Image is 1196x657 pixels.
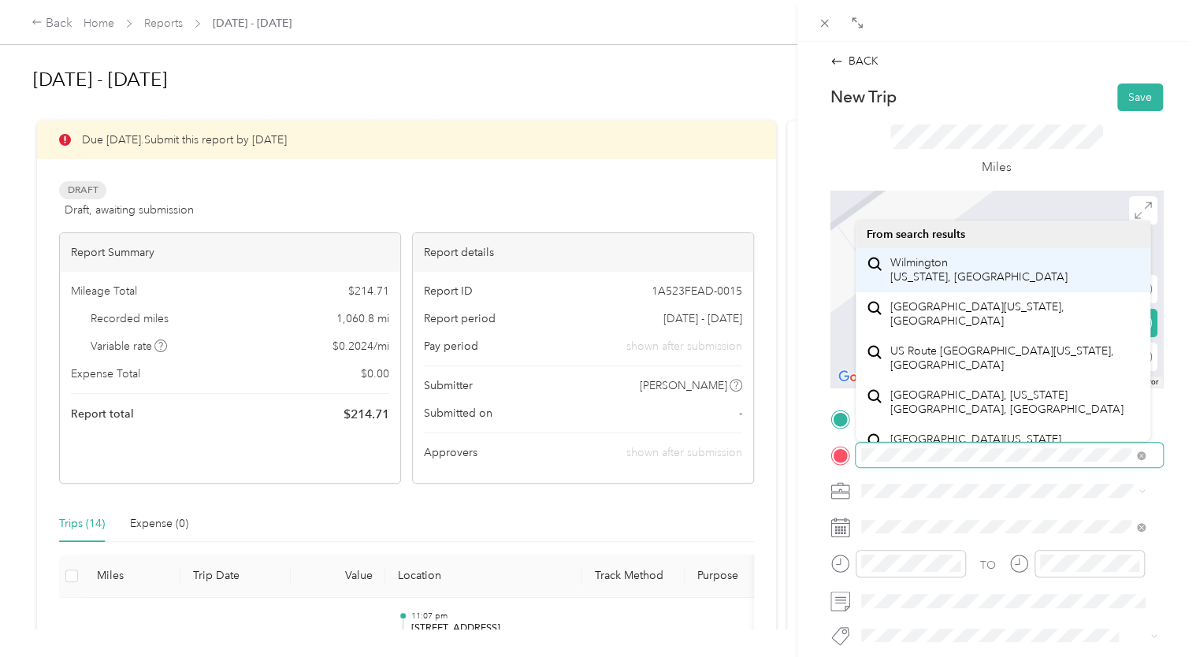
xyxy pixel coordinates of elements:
img: Google [834,367,886,388]
p: Miles [982,158,1012,177]
span: [GEOGRAPHIC_DATA][US_STATE], [GEOGRAPHIC_DATA] [890,300,1139,328]
button: Save [1117,84,1163,111]
span: Wilmington [US_STATE], [GEOGRAPHIC_DATA] [890,256,1068,284]
span: [GEOGRAPHIC_DATA], [US_STATE][GEOGRAPHIC_DATA], [GEOGRAPHIC_DATA] [890,388,1139,416]
p: New Trip [830,86,897,108]
div: BACK [830,53,878,69]
span: US Route [GEOGRAPHIC_DATA][US_STATE], [GEOGRAPHIC_DATA] [890,344,1139,372]
iframe: Everlance-gr Chat Button Frame [1108,569,1196,657]
span: [GEOGRAPHIC_DATA][US_STATE], [GEOGRAPHIC_DATA] [890,432,1139,460]
a: Open this area in Google Maps (opens a new window) [834,367,886,388]
span: From search results [867,228,965,241]
div: TO [980,557,996,573]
